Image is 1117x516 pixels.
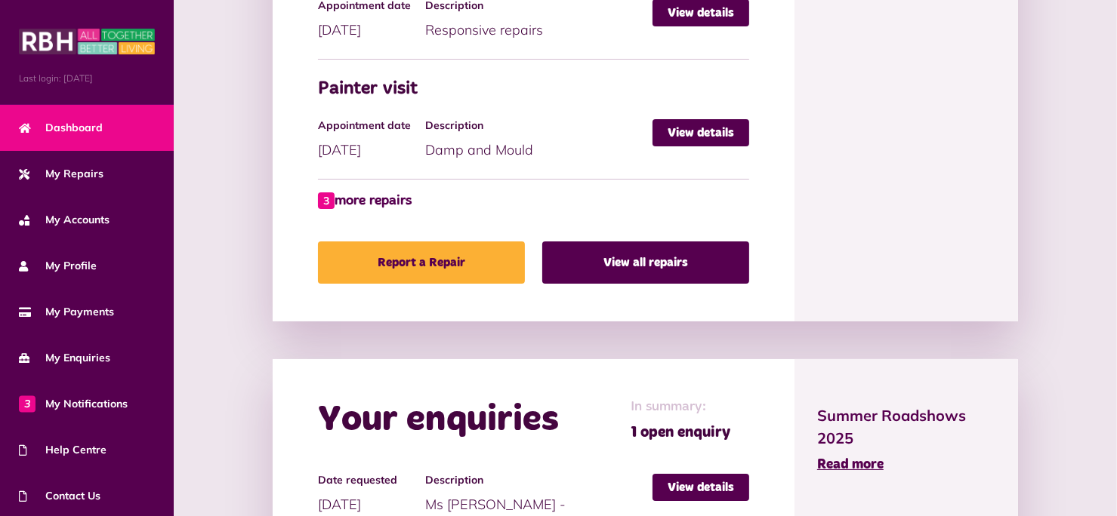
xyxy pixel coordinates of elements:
span: Help Centre [19,442,106,458]
h4: Appointment date [318,119,418,132]
span: In summary: [631,397,730,417]
span: Dashboard [19,120,103,136]
div: Damp and Mould [426,119,653,160]
div: [DATE] [318,119,426,160]
span: Read more [817,458,884,471]
a: View all repairs [542,241,749,284]
span: 3 [19,395,35,412]
a: View details [653,474,749,501]
span: 1 open enquiry [631,421,730,444]
a: Report a Repair [318,241,525,284]
span: Summer Roadshows 2025 [817,404,995,450]
a: View details [653,119,749,146]
h4: Description [426,474,645,487]
a: Summer Roadshows 2025 Read more [817,404,995,475]
span: My Enquiries [19,350,110,366]
img: MyRBH [19,26,155,57]
span: My Payments [19,304,114,320]
h4: Description [426,119,645,132]
span: My Accounts [19,212,110,228]
span: My Notifications [19,396,128,412]
h3: Painter visit [318,78,749,100]
span: My Repairs [19,166,103,182]
span: 3 [318,192,335,209]
span: Last login: [DATE] [19,72,155,85]
a: 3 more repairs [318,191,412,211]
h2: Your enquiries [318,398,559,442]
span: Contact Us [19,488,100,504]
div: [DATE] [318,474,426,514]
h4: Date requested [318,474,418,487]
span: My Profile [19,258,97,274]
